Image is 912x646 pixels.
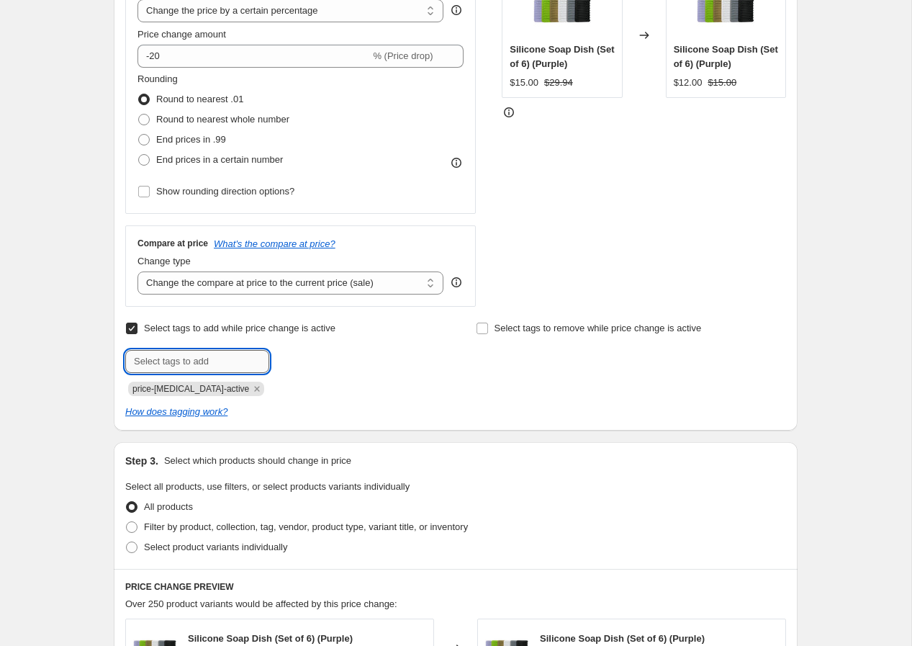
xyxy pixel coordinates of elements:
[137,29,226,40] span: Price change amount
[137,238,208,249] h3: Compare at price
[510,44,614,69] span: Silicone Soap Dish (Set of 6) (Purple)
[137,45,370,68] input: -15
[156,186,294,197] span: Show rounding direction options?
[674,44,778,69] span: Silicone Soap Dish (Set of 6) (Purple)
[495,323,702,333] span: Select tags to remove while price change is active
[373,50,433,61] span: % (Price drop)
[540,633,705,644] span: Silicone Soap Dish (Set of 6) (Purple)
[156,154,283,165] span: End prices in a certain number
[125,481,410,492] span: Select all products, use filters, or select products variants individually
[250,382,263,395] button: Remove price-change-job-active
[708,76,736,90] strike: $15.00
[188,633,353,644] span: Silicone Soap Dish (Set of 6) (Purple)
[156,114,289,125] span: Round to nearest whole number
[125,581,786,593] h6: PRICE CHANGE PREVIEW
[137,73,178,84] span: Rounding
[674,76,703,90] div: $12.00
[214,238,335,249] button: What's the compare at price?
[144,501,193,512] span: All products
[156,134,226,145] span: End prices in .99
[144,521,468,532] span: Filter by product, collection, tag, vendor, product type, variant title, or inventory
[125,350,269,373] input: Select tags to add
[132,384,249,394] span: price-change-job-active
[144,542,287,552] span: Select product variants individually
[449,275,464,290] div: help
[510,76,538,90] div: $15.00
[125,454,158,468] h2: Step 3.
[449,3,464,17] div: help
[544,76,573,90] strike: $29.94
[125,406,227,417] a: How does tagging work?
[137,256,191,266] span: Change type
[164,454,351,468] p: Select which products should change in price
[144,323,335,333] span: Select tags to add while price change is active
[156,94,243,104] span: Round to nearest .01
[125,598,397,609] span: Over 250 product variants would be affected by this price change:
